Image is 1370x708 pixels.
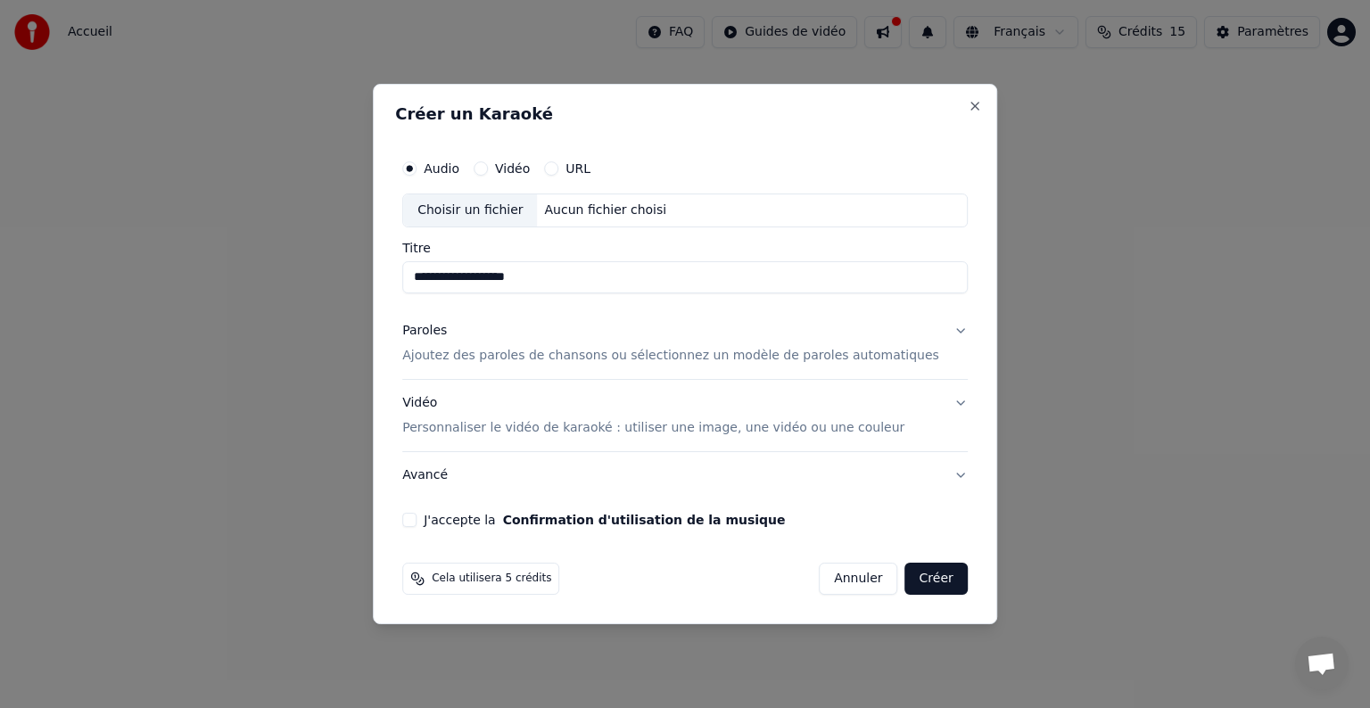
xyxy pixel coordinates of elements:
[538,202,674,219] div: Aucun fichier choisi
[402,394,904,437] div: Vidéo
[402,347,939,365] p: Ajoutez des paroles de chansons ou sélectionnez un modèle de paroles automatiques
[432,572,551,586] span: Cela utilisera 5 crédits
[402,419,904,437] p: Personnaliser le vidéo de karaoké : utiliser une image, une vidéo ou une couleur
[424,514,785,526] label: J'accepte la
[403,194,537,226] div: Choisir un fichier
[819,563,897,595] button: Annuler
[402,452,968,498] button: Avancé
[565,162,590,175] label: URL
[402,322,447,340] div: Paroles
[402,308,968,379] button: ParolesAjoutez des paroles de chansons ou sélectionnez un modèle de paroles automatiques
[495,162,530,175] label: Vidéo
[905,563,968,595] button: Créer
[402,242,968,254] label: Titre
[402,380,968,451] button: VidéoPersonnaliser le vidéo de karaoké : utiliser une image, une vidéo ou une couleur
[424,162,459,175] label: Audio
[395,106,975,122] h2: Créer un Karaoké
[503,514,786,526] button: J'accepte la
